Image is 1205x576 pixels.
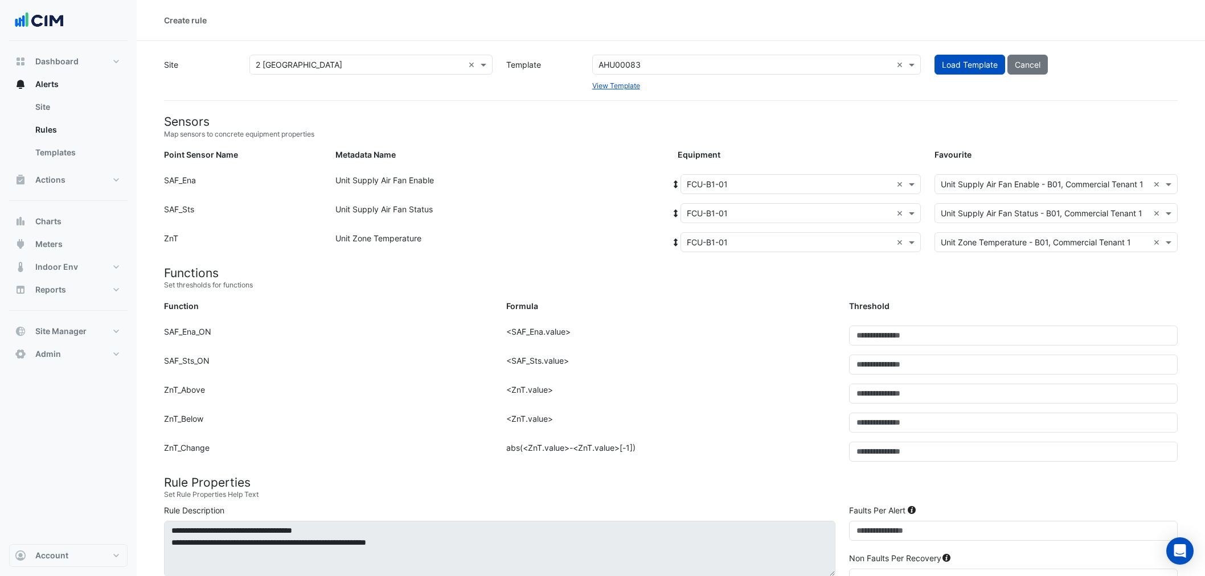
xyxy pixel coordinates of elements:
button: Cancel [1007,55,1048,75]
div: abs(<ZnT.value>-<ZnT.value>[-1]) [499,442,842,471]
span: Copy equipment to all points [671,207,681,219]
div: ZnT_Above [157,384,499,413]
div: SAF_Sts_ON [157,355,499,384]
button: Load Template [935,55,1005,75]
app-icon: Indoor Env [15,261,26,273]
label: Rule Description [164,504,224,516]
app-icon: Actions [15,174,26,186]
span: Reports [35,284,66,295]
div: Unit Zone Temperature [329,232,671,257]
button: Alerts [9,73,128,96]
a: Templates [26,141,128,164]
button: Dashboard [9,50,128,73]
button: Meters [9,233,128,256]
span: Clear [896,207,906,219]
label: Faults Per Alert [849,504,905,516]
img: Company Logo [14,9,65,32]
small: Set Rule Properties Help Text [164,489,1178,500]
app-favourites-select: Select Favourite [935,232,1178,252]
div: SAF_Ena [157,174,329,199]
span: Alerts [35,79,59,90]
h4: Functions [164,266,1178,280]
app-icon: Alerts [15,79,26,90]
span: Indoor Env [35,261,78,273]
div: Open Intercom Messenger [1166,537,1194,565]
div: <ZnT.value> [499,384,842,413]
span: Account [35,550,68,561]
button: Actions [9,168,128,191]
div: Tooltip anchor [907,505,917,515]
span: Clear [1153,207,1163,219]
span: Clear [1153,178,1163,190]
app-icon: Meters [15,238,26,250]
div: Unit Supply Air Fan Status [329,203,671,228]
strong: Point Sensor Name [164,150,238,159]
div: Create rule [164,14,207,26]
h4: Sensors [164,114,1178,129]
strong: Equipment [678,150,720,159]
button: Account [9,544,128,567]
h4: Rule Properties [164,475,1178,489]
span: Actions [35,174,65,186]
a: Site [26,96,128,118]
strong: Function [164,301,199,311]
app-favourites-select: Select Favourite [935,174,1178,194]
app-equipment-select: Select Equipment [681,174,921,194]
small: Set thresholds for functions [164,280,1178,290]
a: Rules [26,118,128,141]
span: Meters [35,238,63,250]
div: <SAF_Ena.value> [499,326,842,355]
label: Non Faults Per Recovery [849,552,941,564]
span: Clear [896,236,906,248]
div: <ZnT.value> [499,413,842,442]
span: Copy equipment to all points [671,178,681,190]
span: Clear [468,59,478,71]
div: Tooltip anchor [941,553,952,563]
strong: Threshold [849,301,890,311]
strong: Favourite [935,150,972,159]
span: Site Manager [35,326,87,337]
div: Alerts [9,96,128,168]
span: Clear [896,59,906,71]
button: Reports [9,278,128,301]
div: Unit Supply Air Fan Enable [329,174,671,199]
app-icon: Site Manager [15,326,26,337]
button: Charts [9,210,128,233]
strong: Formula [506,301,538,311]
label: Template [499,55,585,91]
span: Clear [896,178,906,190]
span: Clear [1153,236,1163,248]
div: ZnT_Change [157,442,499,471]
label: Site [157,55,243,91]
app-equipment-select: Select Equipment [681,232,921,252]
div: SAF_Sts [157,203,329,228]
div: ZnT [157,232,329,257]
app-icon: Charts [15,216,26,227]
span: Copy equipment to all points [671,236,681,248]
div: <SAF_Sts.value> [499,355,842,384]
small: Map sensors to concrete equipment properties [164,129,1178,139]
strong: Metadata Name [335,150,396,159]
a: View Template [592,81,640,90]
app-favourites-select: Select Favourite [935,203,1178,223]
button: Indoor Env [9,256,128,278]
span: Dashboard [35,56,79,67]
button: Site Manager [9,320,128,343]
div: ZnT_Below [157,413,499,442]
app-icon: Admin [15,348,26,360]
app-icon: Reports [15,284,26,295]
div: SAF_Ena_ON [157,326,499,355]
button: Admin [9,343,128,365]
app-equipment-select: Select Equipment [681,203,921,223]
app-icon: Dashboard [15,56,26,67]
span: Admin [35,348,61,360]
span: Charts [35,216,62,227]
